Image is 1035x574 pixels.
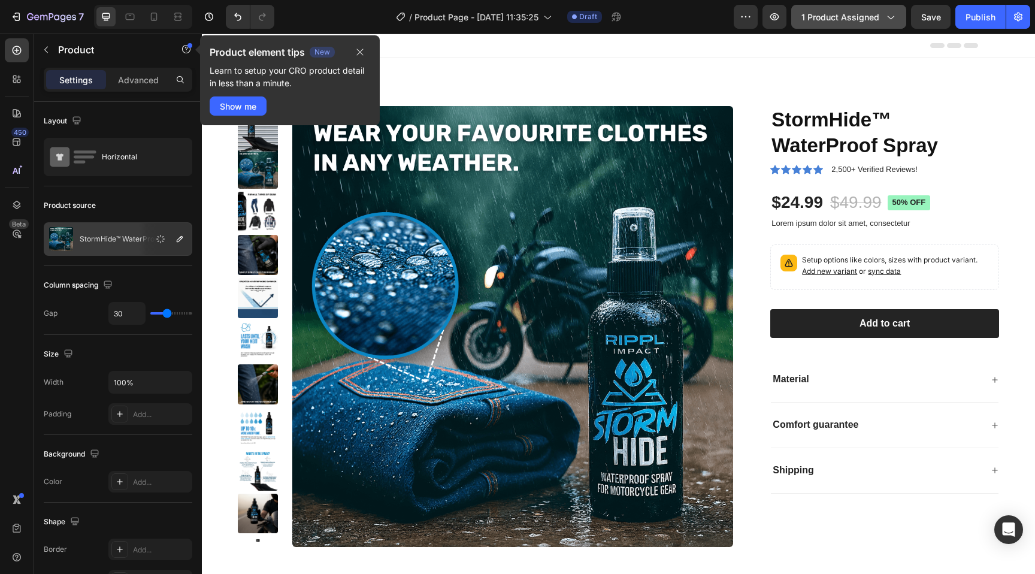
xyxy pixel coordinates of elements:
[44,409,71,419] div: Padding
[570,185,796,195] p: Lorem ipsum dolor sit amet, consectetur
[414,11,538,23] span: Product Page - [DATE] 11:35:25
[78,10,84,24] p: 7
[568,276,797,305] button: Add to cart
[801,11,879,23] span: 1 product assigned
[109,371,192,393] input: Auto
[11,128,29,137] div: 450
[44,113,84,129] div: Layout
[791,5,906,29] button: 1 product assigned
[44,346,75,362] div: Size
[133,545,189,555] div: Add...
[118,74,159,86] p: Advanced
[44,446,102,463] div: Background
[658,284,708,297] div: Add to cart
[49,227,73,251] img: product feature img
[80,235,183,243] p: StormHide™ WaterProof Spray
[994,515,1023,544] div: Open Intercom Messenger
[44,476,62,487] div: Color
[44,544,67,555] div: Border
[571,385,656,398] p: Comfort guarantee
[202,34,1035,574] iframe: To enrich screen reader interactions, please activate Accessibility in Grammarly extension settings
[102,143,175,171] div: Horizontal
[571,431,612,443] p: Shipping
[409,11,412,23] span: /
[58,43,160,57] p: Product
[44,308,57,319] div: Gap
[600,221,787,244] p: Setup options like colors, sizes with product variant.
[109,303,145,324] input: Auto
[571,340,607,352] p: Material
[133,477,189,488] div: Add...
[655,233,699,242] span: or
[686,162,729,177] pre: 50% off
[568,157,622,181] div: $24.99
[966,11,995,23] div: Publish
[666,233,699,242] span: sync data
[44,377,63,388] div: Width
[226,5,274,29] div: Undo/Redo
[630,130,715,142] p: 2,500+ Verified Reviews!
[9,219,29,229] div: Beta
[579,11,597,22] span: Draft
[59,74,93,86] p: Settings
[955,5,1006,29] button: Publish
[911,5,951,29] button: Save
[627,157,681,181] div: $49.99
[600,233,655,242] span: Add new variant
[44,277,115,294] div: Column spacing
[44,200,96,211] div: Product source
[133,409,189,420] div: Add...
[568,72,797,126] h1: StormHide™ WaterProof Spray
[44,514,82,530] div: Shape
[921,12,941,22] span: Save
[5,5,89,29] button: 7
